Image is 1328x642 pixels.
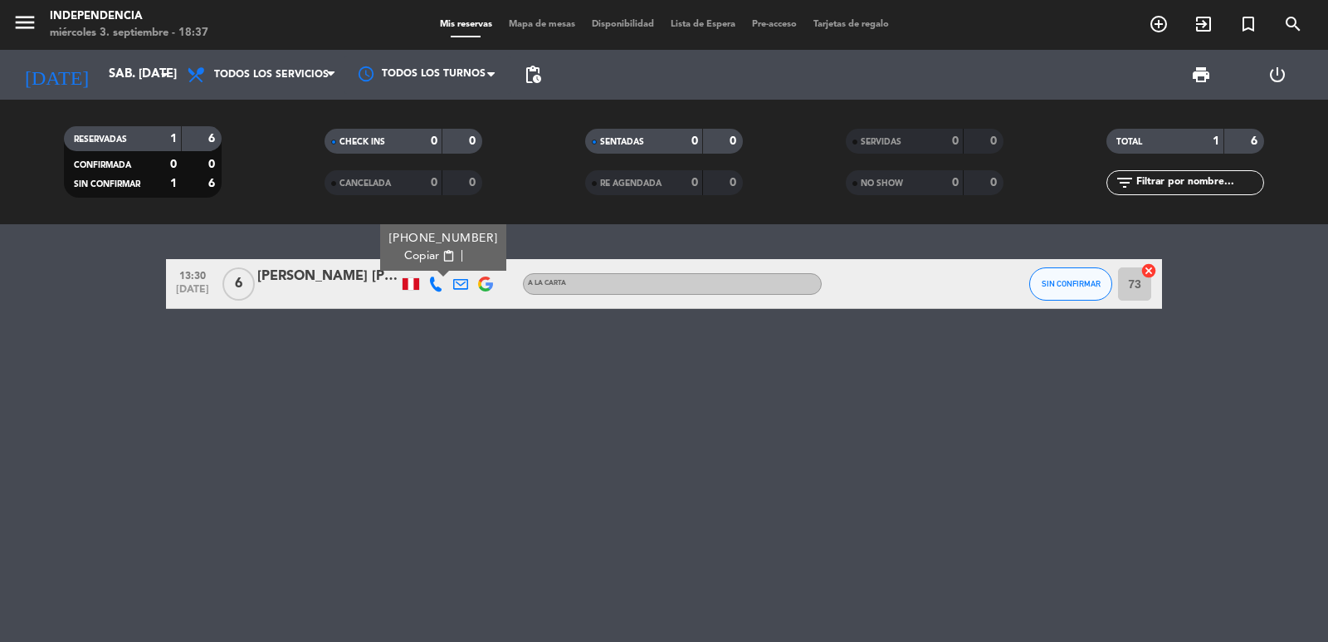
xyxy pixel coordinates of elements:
[50,25,208,42] div: miércoles 3. septiembre - 18:37
[952,177,959,189] strong: 0
[172,284,213,303] span: [DATE]
[805,20,897,29] span: Tarjetas de regalo
[339,138,385,146] span: CHECK INS
[478,277,493,292] img: google-logo.png
[662,20,744,29] span: Lista de Espera
[12,56,100,93] i: [DATE]
[339,179,391,188] span: CANCELADA
[1029,267,1112,301] button: SIN CONFIRMAR
[461,247,464,265] span: |
[583,20,662,29] span: Disponibilidad
[12,10,37,41] button: menu
[730,135,740,147] strong: 0
[528,280,566,287] span: A la carta
[389,230,498,247] div: [PHONE_NUMBER]
[404,247,439,265] span: Copiar
[1140,262,1157,279] i: cancel
[1191,65,1211,85] span: print
[208,159,218,170] strong: 0
[154,65,174,85] i: arrow_drop_down
[861,138,901,146] span: SERVIDAS
[469,135,479,147] strong: 0
[952,135,959,147] strong: 0
[257,266,398,287] div: [PERSON_NAME] [PERSON_NAME]
[1239,50,1316,100] div: LOG OUT
[691,177,698,189] strong: 0
[990,177,1000,189] strong: 0
[600,138,644,146] span: SENTADAS
[730,177,740,189] strong: 0
[744,20,805,29] span: Pre-acceso
[691,135,698,147] strong: 0
[74,161,131,169] span: CONFIRMADA
[170,159,177,170] strong: 0
[222,267,255,301] span: 6
[1149,14,1169,34] i: add_circle_outline
[208,178,218,189] strong: 6
[861,179,903,188] span: NO SHOW
[404,247,455,265] button: Copiarcontent_paste
[1194,14,1213,34] i: exit_to_app
[1213,135,1219,147] strong: 1
[431,177,437,189] strong: 0
[214,69,329,81] span: Todos los servicios
[442,250,455,262] span: content_paste
[170,133,177,145] strong: 1
[990,135,1000,147] strong: 0
[1267,65,1287,85] i: power_settings_new
[50,8,208,25] div: Independencia
[1042,279,1101,288] span: SIN CONFIRMAR
[500,20,583,29] span: Mapa de mesas
[600,179,662,188] span: RE AGENDADA
[1238,14,1258,34] i: turned_in_not
[170,178,177,189] strong: 1
[523,65,543,85] span: pending_actions
[1115,173,1135,193] i: filter_list
[12,10,37,35] i: menu
[431,135,437,147] strong: 0
[1251,135,1261,147] strong: 6
[1116,138,1142,146] span: TOTAL
[208,133,218,145] strong: 6
[432,20,500,29] span: Mis reservas
[469,177,479,189] strong: 0
[74,135,127,144] span: RESERVADAS
[1283,14,1303,34] i: search
[74,180,140,189] span: SIN CONFIRMAR
[1135,174,1263,192] input: Filtrar por nombre...
[172,265,213,284] span: 13:30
